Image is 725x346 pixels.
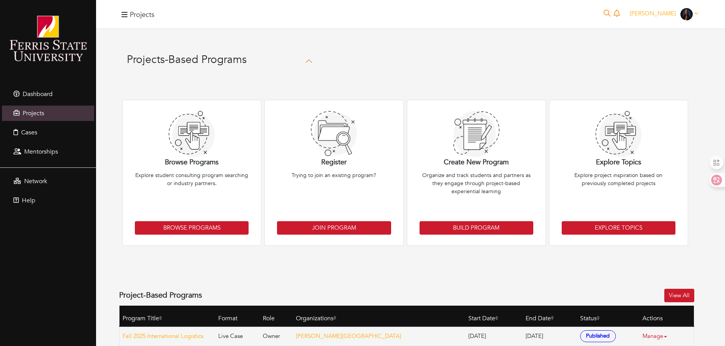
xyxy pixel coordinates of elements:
[215,305,260,326] th: Format
[277,171,391,217] p: Trying to join an existing program?
[135,221,249,235] a: Browse Programs
[562,171,675,217] p: Explore project inspiration based on previously completed projects
[8,13,88,63] img: ferris-state-university-1.png
[626,10,702,17] a: [PERSON_NAME]
[277,157,391,167] p: Register
[135,157,249,167] p: Browse Programs
[296,332,401,340] a: [PERSON_NAME][GEOGRAPHIC_DATA]
[580,314,600,323] a: Status
[562,221,675,235] a: Explore Topics
[642,329,673,344] a: Manage
[23,109,44,118] span: Projects
[277,221,391,235] a: Join Program
[169,111,215,157] img: build-3e73351fdce0810b8da890b22b63791677a78b459140cf8698b07ef5d87f8753.png
[2,144,94,159] a: Mentorships
[2,106,94,121] a: Projects
[123,332,215,341] a: Fall 2025 International Logistics
[260,326,293,346] td: Owner
[123,314,162,323] a: Program Title
[296,314,337,323] a: Organizations
[260,305,293,326] th: Role
[2,174,94,189] a: Network
[420,171,533,217] p: Organize and track students and partners as they engage through project-based experiential learning
[24,177,47,185] span: Network
[24,147,58,156] span: Mentorships
[680,8,693,20] img: DSC00269.png
[119,47,320,76] button: Projects-Based Programs
[127,53,247,66] h4: Projects-Based Programs
[526,314,554,323] a: End Date
[562,157,675,167] p: Explore Topics
[23,90,53,98] span: Dashboard
[465,326,523,346] td: [DATE]
[596,111,642,157] img: build-3e73351fdce0810b8da890b22b63791677a78b459140cf8698b07ef5d87f8753.png
[2,125,94,140] a: Cases
[21,128,37,137] span: Cases
[639,305,694,326] th: Actions
[580,330,616,342] span: Published
[2,86,94,102] a: Dashboard
[453,111,499,157] img: browse-7a058e7d306ba1a488b86ae24cab801dae961bbbdf3a92fe51c3c2140ace3ad2.png
[630,10,676,17] span: [PERSON_NAME]
[22,196,35,205] span: Help
[523,326,577,346] td: [DATE]
[2,193,94,208] a: Help
[468,314,498,323] a: Start Date
[420,157,533,167] p: Create New Program
[215,326,260,346] td: Live Case
[664,289,694,302] a: View All
[135,171,249,217] p: Explore student consulting program searching or industry partners.
[130,11,154,19] h4: Projects
[119,291,202,300] h4: Project-Based Programs
[311,111,357,157] img: image1-f1bf9bf95e4e8aaa86b56a742da37524201809dbdaab83697702b66567fc6872.png
[420,221,533,235] a: Build Program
